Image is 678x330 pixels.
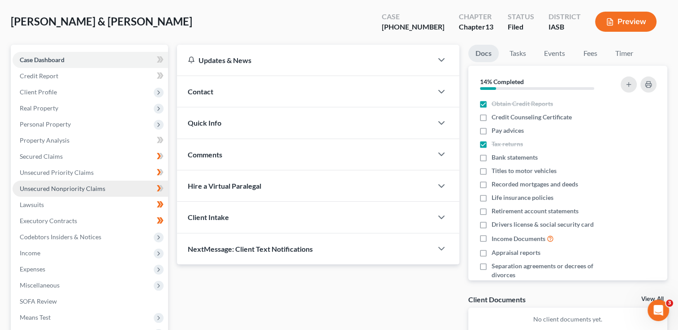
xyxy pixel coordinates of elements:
p: No client documents yet. [475,315,660,324]
span: Comments [188,150,222,159]
span: Recorded mortgages and deeds [492,180,578,189]
span: Hire a Virtual Paralegal [188,182,261,190]
span: Credit Report [20,72,58,80]
div: [PHONE_NUMBER] [382,22,445,32]
div: Updates & News [188,55,422,65]
span: Quick Info [188,118,221,127]
span: Means Test [20,313,51,321]
span: Contact [188,87,213,96]
span: Credit Counseling Certificate [492,113,572,122]
span: NextMessage: Client Text Notifications [188,245,313,253]
span: [PERSON_NAME] & [PERSON_NAME] [11,15,192,28]
span: Income [20,249,40,257]
span: Client Intake [188,213,229,221]
a: Unsecured Priority Claims [13,165,168,181]
span: Miscellaneous [20,281,60,289]
div: Case [382,12,445,22]
a: Property Analysis [13,132,168,148]
span: Case Dashboard [20,56,65,63]
span: Personal Property [20,120,71,128]
a: Credit Report [13,68,168,84]
span: Unsecured Priority Claims [20,169,94,176]
div: District [548,12,581,22]
a: Executory Contracts [13,213,168,229]
div: Chapter [459,22,493,32]
span: Executory Contracts [20,217,77,224]
a: Tasks [502,45,533,62]
span: Secured Claims [20,152,63,160]
div: IASB [548,22,581,32]
div: Client Documents [468,295,526,304]
button: Preview [595,12,656,32]
a: Lawsuits [13,197,168,213]
span: Obtain Credit Reports [492,99,553,108]
a: Secured Claims [13,148,168,165]
span: Titles to motor vehicles [492,166,557,175]
span: 13 [485,22,493,31]
a: Events [537,45,572,62]
div: Status [508,12,534,22]
div: Chapter [459,12,493,22]
span: Bank statements [492,153,538,162]
span: Real Property [20,104,58,112]
span: Income Documents [492,234,545,243]
span: Lawsuits [20,201,44,208]
a: SOFA Review [13,293,168,309]
iframe: Intercom live chat [648,300,669,321]
span: Appraisal reports [492,248,540,257]
span: SOFA Review [20,297,57,305]
a: Unsecured Nonpriority Claims [13,181,168,197]
span: Expenses [20,265,45,273]
span: Client Profile [20,88,57,96]
span: Codebtors Insiders & Notices [20,233,101,241]
span: Pay advices [492,126,524,135]
a: Case Dashboard [13,52,168,68]
span: Drivers license & social security card [492,220,594,229]
a: View All [641,296,664,302]
span: Separation agreements or decrees of divorces [492,262,610,279]
div: Filed [508,22,534,32]
a: Timer [608,45,640,62]
span: Life insurance policies [492,193,553,202]
a: Docs [468,45,499,62]
a: Fees [576,45,605,62]
span: Retirement account statements [492,207,579,216]
strong: 14% Completed [480,78,524,85]
span: Tax returns [492,140,523,148]
span: 3 [666,300,673,307]
span: Unsecured Nonpriority Claims [20,185,105,192]
span: Property Analysis [20,136,69,144]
